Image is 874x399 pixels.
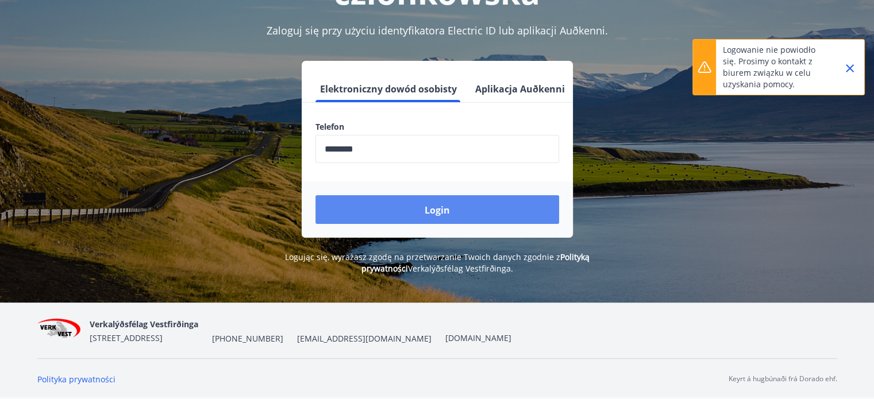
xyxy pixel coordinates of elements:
[267,24,608,37] font: Zaloguj się przy użyciu identyfikatora Electric ID lub aplikacji Auðkenni.
[315,121,344,132] font: Telefon
[320,83,457,95] font: Elektroniczny dowód osobisty
[90,319,198,330] font: Verkalýðsfélag Vestfirðinga
[285,251,560,262] font: Logując się, wyrażasz zgodę na przetwarzanie Twoich danych zgodnie z
[723,44,815,90] font: Logowanie nie powiodło się. Prosimy o kontakt z biurem związku w celu uzyskania pomocy.
[475,83,565,95] font: Aplikacja Auðkenni
[425,204,450,216] font: Login
[212,333,283,344] font: [PHONE_NUMBER]
[729,374,837,383] font: Keyrt á hugbúnaði frá Dorado ehf.
[408,263,513,274] font: Verkalýðsfélag Vestfirðinga.
[445,332,511,343] a: [DOMAIN_NAME]
[840,59,860,78] button: Zamknąć
[315,195,559,224] button: Login
[37,374,115,385] a: Polityka prywatności
[90,332,163,343] font: [STREET_ADDRESS]
[361,251,590,274] a: Polityką prywatności
[297,333,432,344] font: [EMAIL_ADDRESS][DOMAIN_NAME]
[37,319,81,343] img: jihgzMk4dcgjRAW2aMgpbAqQEG7LZi0j9dOLAUvz.png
